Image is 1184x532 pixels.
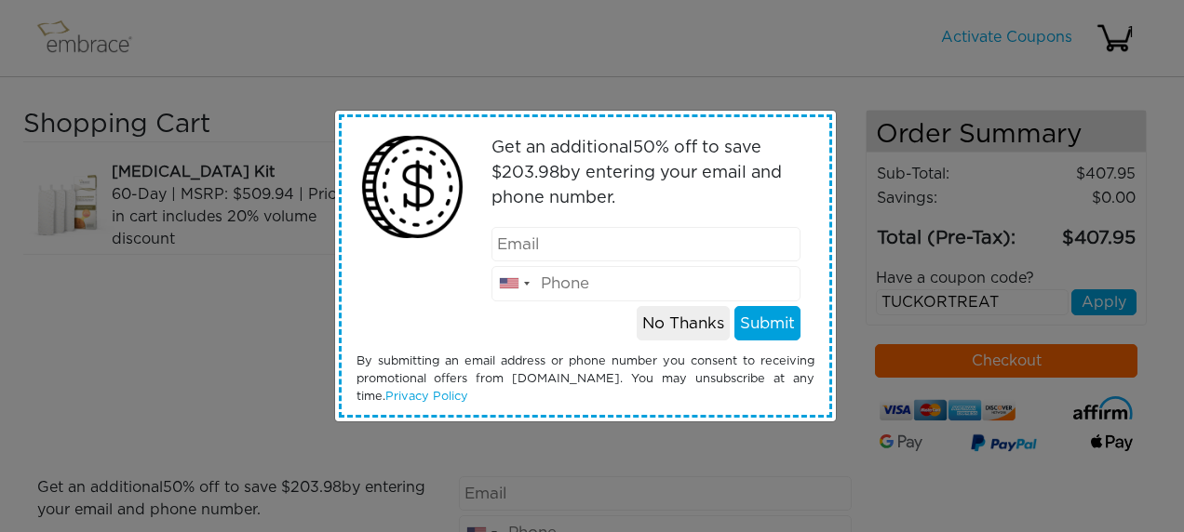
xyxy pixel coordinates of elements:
[385,391,468,403] a: Privacy Policy
[491,227,801,262] input: Email
[491,266,801,301] input: Phone
[491,136,801,211] p: Get an additional % off to save $ by entering your email and phone number.
[352,126,474,248] img: money2.png
[492,267,535,300] div: United States: +1
[637,306,730,341] button: No Thanks
[734,306,801,341] button: Submit
[343,352,828,406] div: By submitting an email address or phone number you consent to receiving promotional offers from [...
[633,140,655,156] span: 50
[502,165,559,181] span: 203.98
